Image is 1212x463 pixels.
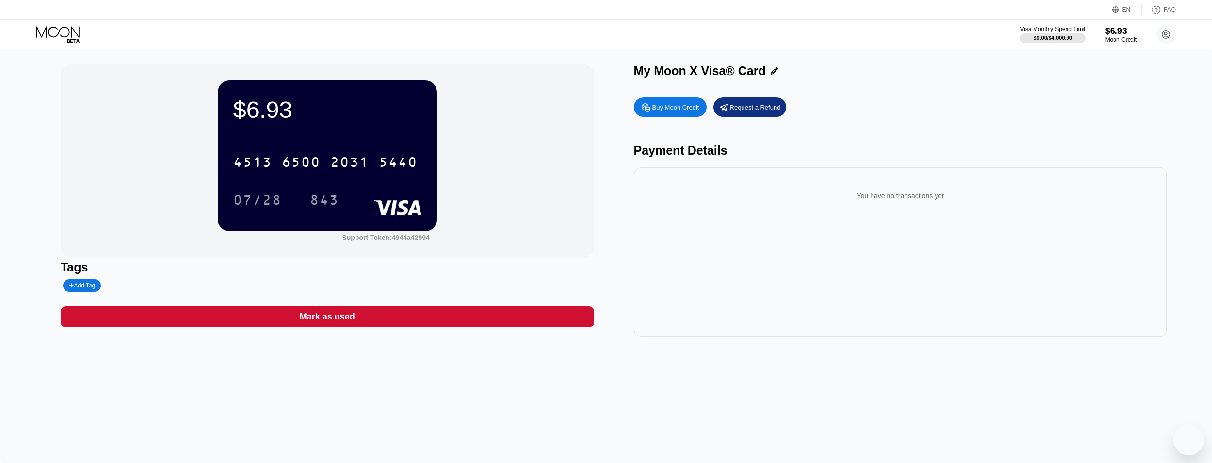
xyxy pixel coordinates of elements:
[642,182,1160,209] div: You have no transactions yet
[63,279,101,292] div: Add Tag
[282,156,321,171] div: 6500
[227,150,423,174] div: 4513650020315440
[69,282,95,289] div: Add Tag
[1112,5,1142,15] div: EN
[1122,6,1131,13] div: EN
[342,234,429,241] div: Support Token:4944a42994
[61,306,594,327] div: Mark as used
[233,96,421,123] div: $6.93
[634,64,766,78] div: My Moon X Visa® Card
[379,156,418,171] div: 5440
[1164,6,1176,13] div: FAQ
[61,260,594,274] div: Tags
[330,156,369,171] div: 2031
[634,97,707,117] div: Buy Moon Credit
[310,193,339,209] div: 843
[303,188,346,212] div: 843
[1020,26,1085,32] div: Visa Monthly Spend Limit
[1105,26,1137,36] div: $6.93
[1173,424,1204,455] iframe: Nút để khởi chạy cửa sổ nhắn tin
[1020,26,1085,43] div: Visa Monthly Spend Limit$0.00/$4,000.00
[1142,5,1176,15] div: FAQ
[730,103,781,112] div: Request a Refund
[1105,26,1137,43] div: $6.93Moon Credit
[300,311,355,322] div: Mark as used
[1105,36,1137,43] div: Moon Credit
[652,103,699,112] div: Buy Moon Credit
[1034,35,1072,41] div: $0.00 / $4,000.00
[713,97,786,117] div: Request a Refund
[233,156,272,171] div: 4513
[233,193,282,209] div: 07/28
[634,144,1167,158] div: Payment Details
[342,234,429,241] div: Support Token: 4944a42994
[226,188,289,212] div: 07/28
